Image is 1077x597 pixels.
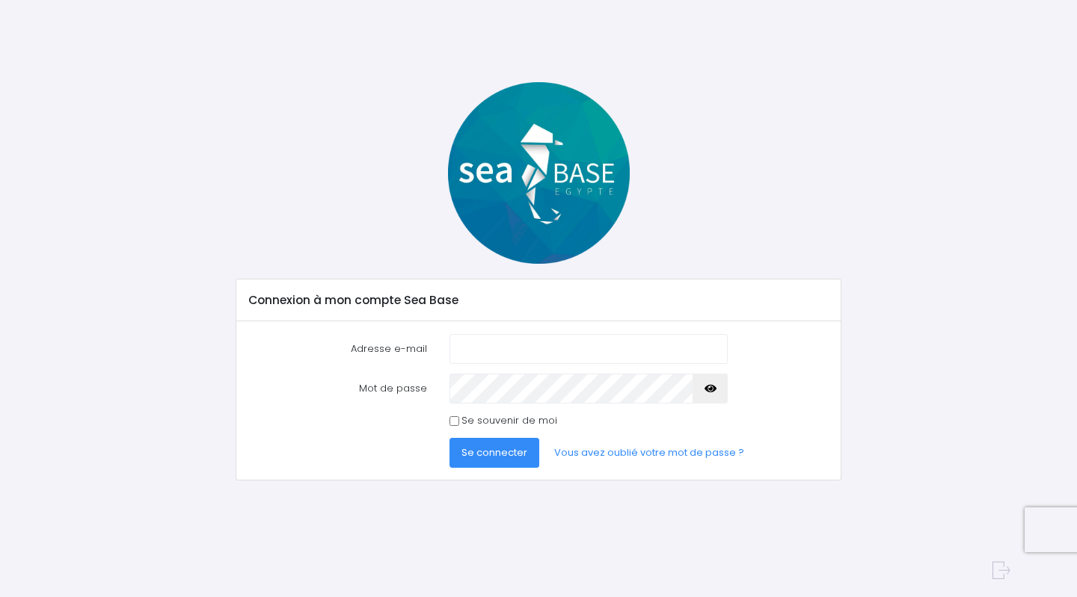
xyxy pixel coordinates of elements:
[237,334,438,364] label: Adresse e-mail
[461,445,527,460] span: Se connecter
[449,438,539,468] button: Se connecter
[461,413,557,428] label: Se souvenir de moi
[542,438,756,468] a: Vous avez oublié votre mot de passe ?
[237,374,438,403] label: Mot de passe
[236,279,841,321] div: Connexion à mon compte Sea Base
